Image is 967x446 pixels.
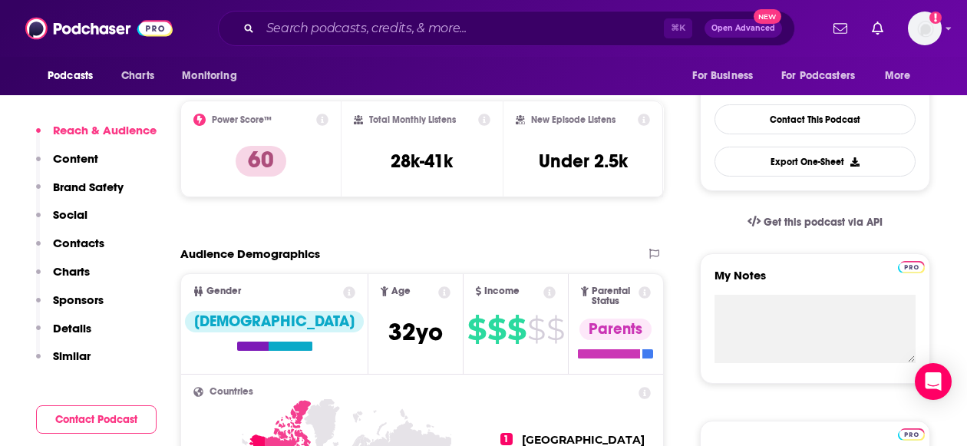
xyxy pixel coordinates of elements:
button: Charts [36,264,90,292]
p: Content [53,151,98,166]
button: Show profile menu [908,12,942,45]
div: Parents [579,319,652,340]
div: Search podcasts, credits, & more... [218,11,795,46]
div: [DEMOGRAPHIC_DATA] [185,311,364,332]
img: User Profile [908,12,942,45]
button: open menu [874,61,930,91]
p: Reach & Audience [53,123,157,137]
a: Get this podcast via API [735,203,895,241]
span: Age [391,286,411,296]
p: Sponsors [53,292,104,307]
h3: 28k-41k [391,150,453,173]
button: Contact Podcast [36,405,157,434]
img: Podchaser Pro [898,261,925,273]
span: Countries [210,387,253,397]
span: Podcasts [48,65,93,87]
span: $ [487,317,506,342]
a: Show notifications dropdown [866,15,889,41]
button: Content [36,151,98,180]
a: Contact This Podcast [715,104,916,134]
div: Open Intercom Messenger [915,363,952,400]
h2: Power Score™ [212,114,272,125]
button: open menu [171,61,256,91]
p: Details [53,321,91,335]
button: Open AdvancedNew [705,19,782,38]
img: Podchaser Pro [898,428,925,441]
span: $ [546,317,564,342]
span: Parental Status [592,286,636,306]
span: New [754,9,781,24]
a: Pro website [898,259,925,273]
button: Sponsors [36,292,104,321]
span: $ [467,317,486,342]
span: More [885,65,911,87]
button: Reach & Audience [36,123,157,151]
a: Charts [111,61,163,91]
h3: Under 2.5k [539,150,628,173]
span: Gender [206,286,241,296]
button: Export One-Sheet [715,147,916,177]
span: Logged in as lorlinskyyorkshire [908,12,942,45]
h2: Audience Demographics [180,246,320,261]
span: 1 [500,433,513,445]
button: Similar [36,349,91,377]
span: $ [527,317,545,342]
span: Get this podcast via API [764,216,883,229]
p: Charts [53,264,90,279]
span: For Business [692,65,753,87]
h2: New Episode Listens [531,114,616,125]
input: Search podcasts, credits, & more... [260,16,664,41]
button: Contacts [36,236,104,264]
svg: Add a profile image [929,12,942,24]
label: My Notes [715,268,916,295]
a: Show notifications dropdown [827,15,853,41]
p: Brand Safety [53,180,124,194]
span: Monitoring [182,65,236,87]
span: 32 yo [388,317,443,347]
span: Charts [121,65,154,87]
button: open menu [37,61,113,91]
p: Social [53,207,87,222]
span: Open Advanced [711,25,775,32]
button: open menu [682,61,772,91]
a: Pro website [898,426,925,441]
button: Brand Safety [36,180,124,208]
button: open menu [771,61,877,91]
h2: Total Monthly Listens [369,114,456,125]
button: Details [36,321,91,349]
span: ⌘ K [664,18,692,38]
button: Social [36,207,87,236]
p: Similar [53,349,91,363]
p: 60 [236,146,286,177]
span: For Podcasters [781,65,855,87]
span: $ [507,317,526,342]
img: Podchaser - Follow, Share and Rate Podcasts [25,14,173,43]
span: Income [484,286,520,296]
p: Contacts [53,236,104,250]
